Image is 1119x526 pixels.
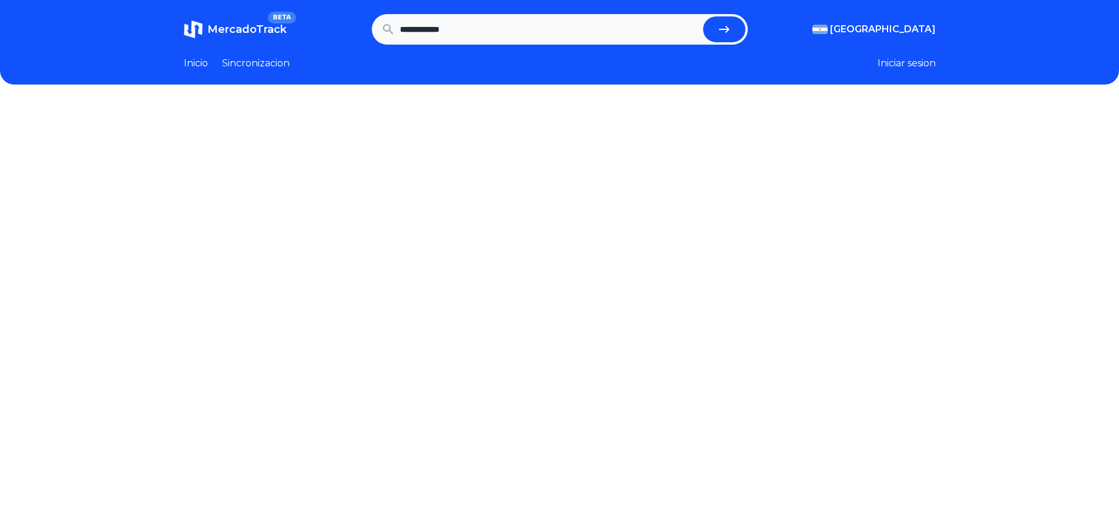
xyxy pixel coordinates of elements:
button: Iniciar sesion [878,56,936,70]
button: [GEOGRAPHIC_DATA] [812,22,936,36]
img: Argentina [812,25,828,34]
a: MercadoTrackBETA [184,20,287,39]
a: Sincronizacion [222,56,290,70]
a: Inicio [184,56,208,70]
span: MercadoTrack [207,23,287,36]
span: BETA [268,12,295,23]
span: [GEOGRAPHIC_DATA] [830,22,936,36]
img: MercadoTrack [184,20,203,39]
